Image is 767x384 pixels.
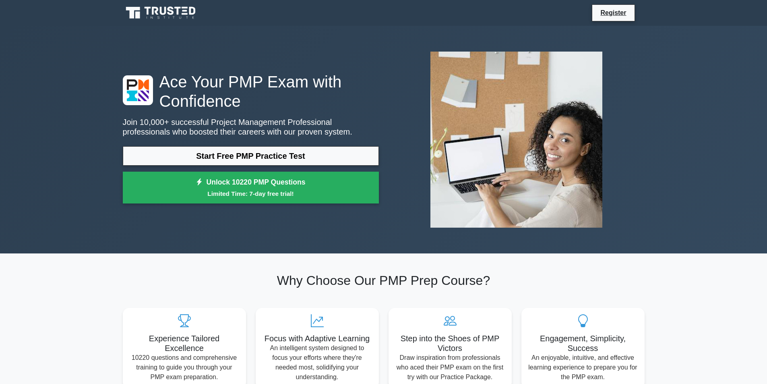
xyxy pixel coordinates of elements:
[123,72,379,111] h1: Ace Your PMP Exam with Confidence
[123,146,379,166] a: Start Free PMP Practice Test
[129,353,240,382] p: 10220 questions and comprehensive training to guide you through your PMP exam preparation.
[395,353,505,382] p: Draw inspiration from professionals who aced their PMP exam on the first try with our Practice Pa...
[595,8,631,18] a: Register
[528,334,638,353] h5: Engagement, Simplicity, Success
[262,343,372,382] p: An intelligent system designed to focus your efforts where they're needed most, solidifying your ...
[123,172,379,204] a: Unlock 10220 PMP QuestionsLimited Time: 7-day free trial!
[395,334,505,353] h5: Step into the Shoes of PMP Victors
[123,117,379,137] p: Join 10,000+ successful Project Management Professional professionals who boosted their careers w...
[528,353,638,382] p: An enjoyable, intuitive, and effective learning experience to prepare you for the PMP exam.
[129,334,240,353] h5: Experience Tailored Excellence
[123,273,645,288] h2: Why Choose Our PMP Prep Course?
[133,189,369,198] small: Limited Time: 7-day free trial!
[262,334,372,343] h5: Focus with Adaptive Learning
